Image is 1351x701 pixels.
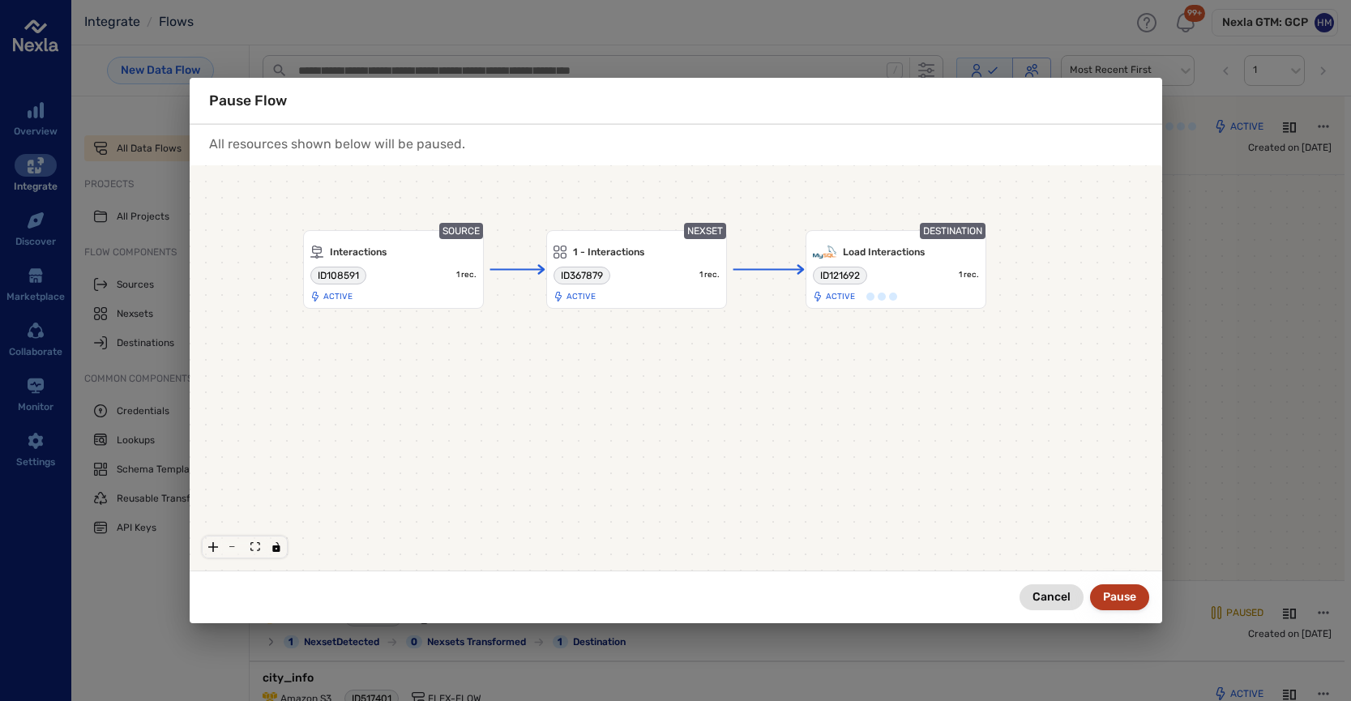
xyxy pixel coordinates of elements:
[206,230,485,315] div: SOURCEInteractionsCollapsible Group Item #1chip-with-copyData processed: 1 recordActive
[202,536,288,558] div: React Flow controls
[789,230,987,309] div: DESTINATIONLoad InteractionsCollapsible Group Item #1chip-with-copyData processed: 1 recordActive
[573,246,720,258] h6: 1 - Interactions
[442,226,480,236] span: SOURCE
[456,270,477,280] p: Data processed: 1 record
[561,270,603,281] span: ID 367879
[318,270,359,281] span: ID 108591
[566,292,596,301] p: Active
[190,133,1162,156] p: All resources shown below will be paused.
[1090,584,1149,610] button: Pause
[224,536,245,558] button: zoom out
[687,226,723,236] span: NEXSET
[1020,584,1084,610] button: Cancel
[546,230,728,309] div: NEXSET1 - InteractionsCollapsible Group Item #1chip-with-copyData processed: 1 recordActive
[266,536,287,558] button: toggle interactivity
[245,536,266,558] button: fit view
[699,270,720,280] p: Data processed: 1 record
[190,78,1162,123] h3: Pause Flow
[843,246,979,258] h6: Load Interactions
[923,226,982,236] span: DESTINATION
[310,267,366,284] div: chip-with-copy
[959,270,979,280] p: Data processed: 1 record
[330,246,477,258] h6: Interactions
[554,267,610,284] div: chip-with-copy
[203,536,224,558] button: zoom in
[820,270,860,281] span: ID 121692
[323,292,353,301] p: Active
[813,267,867,284] div: chip-with-copy
[826,292,855,301] p: Active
